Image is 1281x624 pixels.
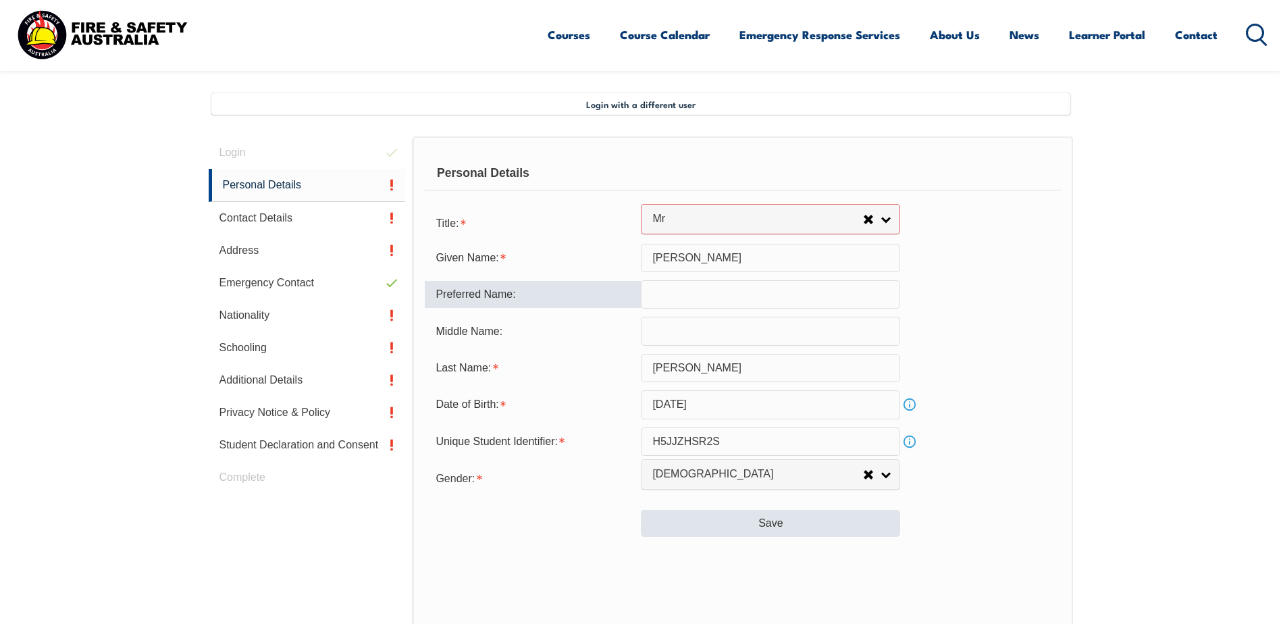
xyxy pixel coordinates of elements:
[425,392,641,417] div: Date of Birth is required.
[436,473,475,484] span: Gender:
[641,427,900,456] input: 10 Characters no 1, 0, O or I
[425,281,641,308] div: Preferred Name:
[1010,17,1039,53] a: News
[436,217,459,229] span: Title:
[930,17,980,53] a: About Us
[209,234,406,267] a: Address
[209,202,406,234] a: Contact Details
[425,209,641,236] div: Title is required.
[425,355,641,381] div: Last Name is required.
[652,467,863,482] span: [DEMOGRAPHIC_DATA]
[1069,17,1145,53] a: Learner Portal
[425,464,641,491] div: Gender is required.
[586,99,696,109] span: Login with a different user
[652,212,863,226] span: Mr
[641,510,900,537] button: Save
[620,17,710,53] a: Course Calendar
[900,395,919,414] a: Info
[209,299,406,332] a: Nationality
[209,396,406,429] a: Privacy Notice & Policy
[209,332,406,364] a: Schooling
[548,17,590,53] a: Courses
[209,364,406,396] a: Additional Details
[900,432,919,451] a: Info
[739,17,900,53] a: Emergency Response Services
[209,429,406,461] a: Student Declaration and Consent
[641,390,900,419] input: Select Date...
[1175,17,1218,53] a: Contact
[425,318,641,344] div: Middle Name:
[425,245,641,271] div: Given Name is required.
[425,429,641,454] div: Unique Student Identifier is required.
[425,157,1060,190] div: Personal Details
[209,267,406,299] a: Emergency Contact
[209,169,406,202] a: Personal Details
